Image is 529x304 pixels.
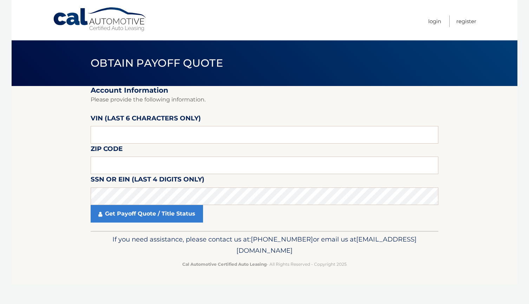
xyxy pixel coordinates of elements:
a: Cal Automotive [53,7,148,32]
p: If you need assistance, please contact us at: or email us at [95,234,434,256]
a: Register [456,15,476,27]
span: [PHONE_NUMBER] [251,235,313,243]
p: Please provide the following information. [91,95,438,105]
label: VIN (last 6 characters only) [91,113,201,126]
span: Obtain Payoff Quote [91,57,223,70]
strong: Cal Automotive Certified Auto Leasing [182,262,267,267]
a: Get Payoff Quote / Title Status [91,205,203,223]
label: SSN or EIN (last 4 digits only) [91,174,204,187]
a: Login [428,15,441,27]
p: - All Rights Reserved - Copyright 2025 [95,260,434,268]
h2: Account Information [91,86,438,95]
label: Zip Code [91,144,123,157]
